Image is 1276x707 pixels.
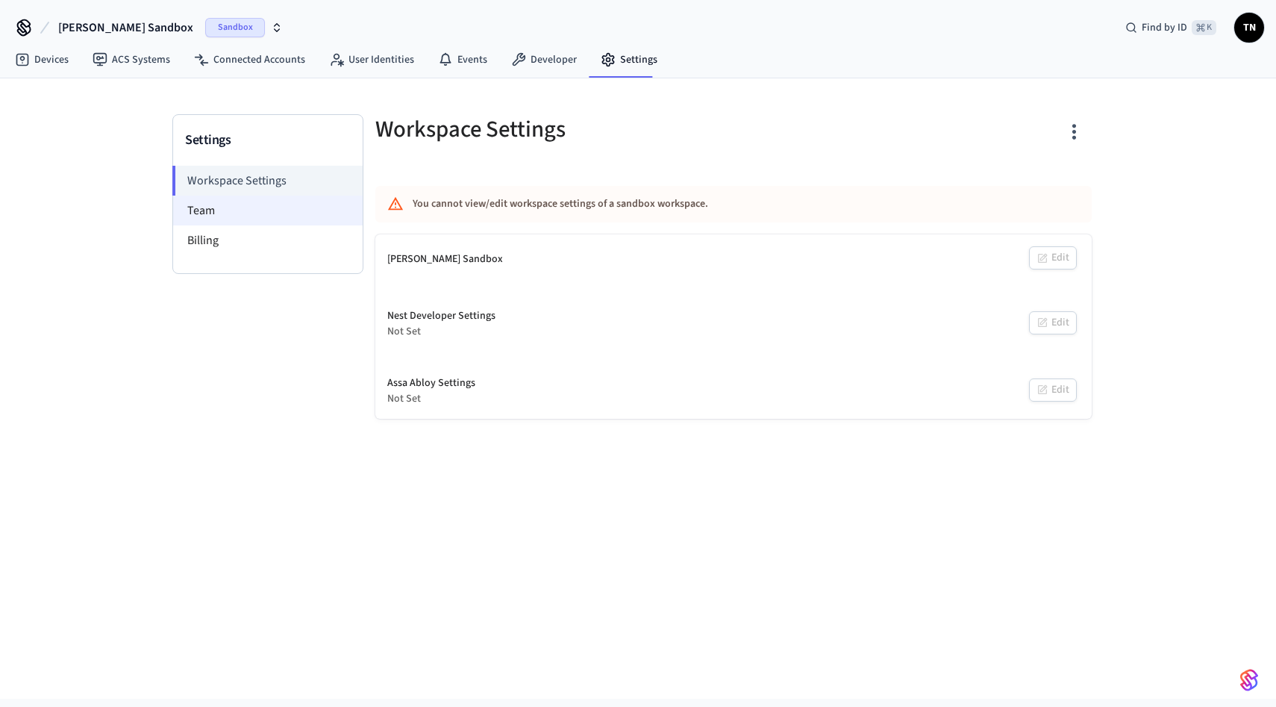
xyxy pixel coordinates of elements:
div: [PERSON_NAME] Sandbox [387,252,503,267]
h5: Workspace Settings [375,114,725,145]
a: Events [426,46,499,73]
div: You cannot view/edit workspace settings of a sandbox workspace. [413,190,966,218]
li: Team [173,196,363,225]
h3: Settings [185,130,351,151]
a: Developer [499,46,589,73]
a: Devices [3,46,81,73]
li: Billing [173,225,363,255]
a: User Identities [317,46,426,73]
span: TN [1236,14,1263,41]
a: Connected Accounts [182,46,317,73]
img: SeamLogoGradient.69752ec5.svg [1240,668,1258,692]
li: Workspace Settings [172,166,363,196]
span: Find by ID [1142,20,1187,35]
span: ⌘ K [1192,20,1216,35]
a: ACS Systems [81,46,182,73]
a: Settings [589,46,669,73]
div: Nest Developer Settings [387,308,495,324]
div: Assa Abloy Settings [387,376,475,391]
button: TN [1234,13,1264,43]
span: [PERSON_NAME] Sandbox [58,19,193,37]
div: Not Set [387,391,475,407]
span: Sandbox [205,18,265,37]
div: Find by ID⌘ K [1113,14,1228,41]
div: Not Set [387,324,495,340]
